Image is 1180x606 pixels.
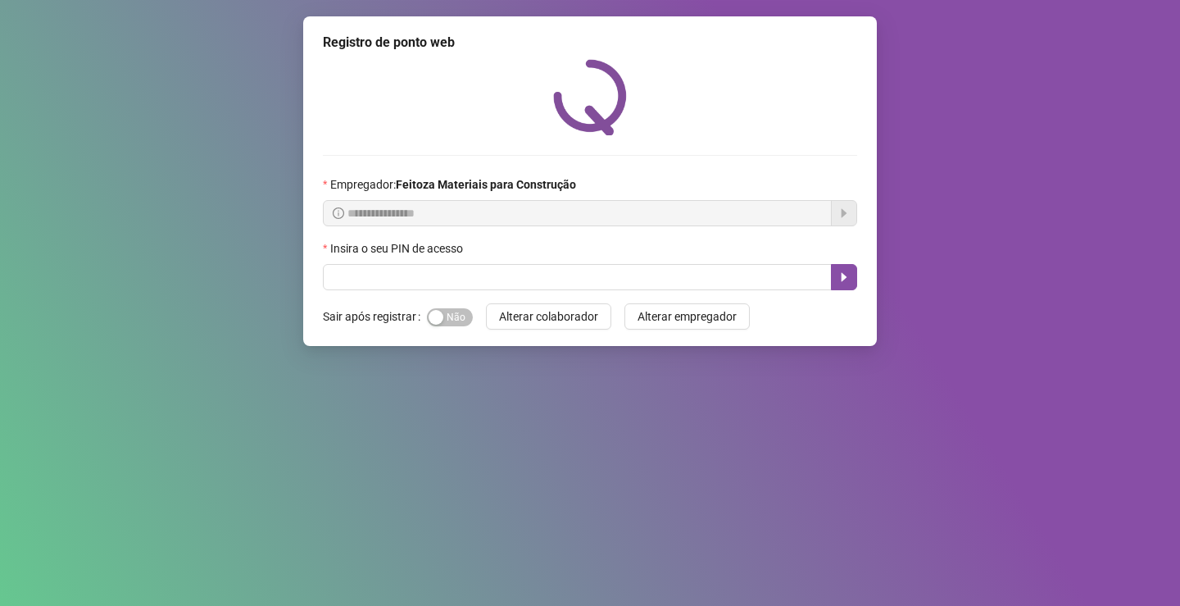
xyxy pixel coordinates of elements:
strong: Feitoza Materiais para Construção [396,178,576,191]
span: Alterar colaborador [499,308,598,326]
span: caret-right [837,271,851,284]
button: Alterar colaborador [486,303,611,330]
label: Insira o seu PIN de acesso [323,239,474,257]
span: Alterar empregador [638,308,737,326]
span: Empregador : [330,175,576,194]
button: Alterar empregador [624,303,750,330]
label: Sair após registrar [323,303,427,330]
div: Registro de ponto web [323,33,857,52]
img: QRPoint [553,59,627,135]
span: info-circle [333,207,344,219]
